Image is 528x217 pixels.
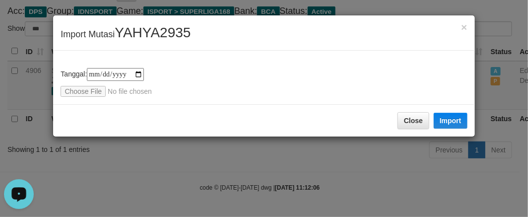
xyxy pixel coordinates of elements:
span: × [461,21,467,33]
button: Close [461,22,467,32]
button: Import [434,113,467,129]
button: Close [397,112,429,129]
span: Import Mutasi [61,29,191,39]
span: YAHYA2935 [115,25,191,40]
div: Tanggal: [61,68,467,97]
button: Open LiveChat chat widget [4,4,34,34]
